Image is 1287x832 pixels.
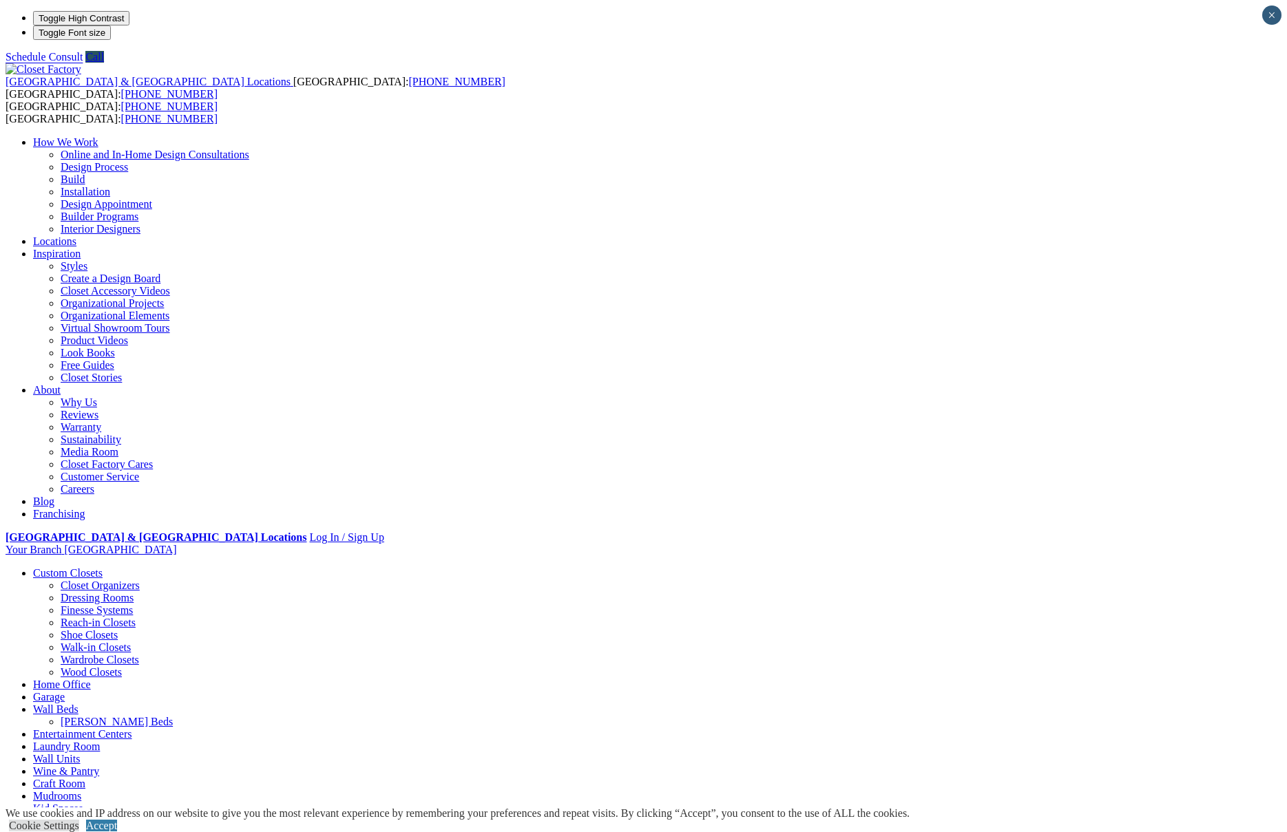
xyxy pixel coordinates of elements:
[6,76,293,87] a: [GEOGRAPHIC_DATA] & [GEOGRAPHIC_DATA] Locations
[33,248,81,259] a: Inspiration
[61,421,101,433] a: Warranty
[61,617,136,628] a: Reach-in Closets
[6,544,61,555] span: Your Branch
[33,495,54,507] a: Blog
[33,25,111,40] button: Toggle Font size
[33,679,91,690] a: Home Office
[64,544,176,555] span: [GEOGRAPHIC_DATA]
[61,198,152,210] a: Design Appointment
[61,260,87,272] a: Styles
[61,446,118,458] a: Media Room
[86,820,117,831] a: Accept
[33,802,83,814] a: Kid Spaces
[121,88,218,100] a: [PHONE_NUMBER]
[61,629,118,641] a: Shoe Closets
[33,235,76,247] a: Locations
[6,544,177,555] a: Your Branch [GEOGRAPHIC_DATA]
[61,347,115,359] a: Look Books
[61,458,153,470] a: Closet Factory Cares
[61,434,121,445] a: Sustainability
[33,508,85,520] a: Franchising
[61,223,140,235] a: Interior Designers
[61,285,170,297] a: Closet Accessory Videos
[61,604,133,616] a: Finesse Systems
[61,149,249,160] a: Online and In-Home Design Consultations
[61,579,140,591] a: Closet Organizers
[6,100,218,125] span: [GEOGRAPHIC_DATA]: [GEOGRAPHIC_DATA]:
[408,76,505,87] a: [PHONE_NUMBER]
[61,483,94,495] a: Careers
[309,531,384,543] a: Log In / Sign Up
[61,396,97,408] a: Why Us
[33,567,103,579] a: Custom Closets
[61,409,98,420] a: Reviews
[33,790,81,802] a: Mudrooms
[33,778,85,789] a: Craft Room
[85,51,104,63] a: Call
[61,471,139,482] a: Customer Service
[6,76,291,87] span: [GEOGRAPHIC_DATA] & [GEOGRAPHIC_DATA] Locations
[6,807,910,820] div: We use cookies and IP address on our website to give you the most relevant experience by remember...
[61,273,160,284] a: Create a Design Board
[61,310,169,321] a: Organizational Elements
[61,592,134,604] a: Dressing Rooms
[61,372,122,383] a: Closet Stories
[33,765,99,777] a: Wine & Pantry
[61,297,164,309] a: Organizational Projects
[61,716,173,727] a: [PERSON_NAME] Beds
[33,728,132,740] a: Entertainment Centers
[61,641,131,653] a: Walk-in Closets
[39,28,105,38] span: Toggle Font size
[6,76,505,100] span: [GEOGRAPHIC_DATA]: [GEOGRAPHIC_DATA]:
[121,100,218,112] a: [PHONE_NUMBER]
[61,173,85,185] a: Build
[121,113,218,125] a: [PHONE_NUMBER]
[61,654,139,665] a: Wardrobe Closets
[61,322,170,334] a: Virtual Showroom Tours
[61,186,110,198] a: Installation
[61,334,128,346] a: Product Videos
[33,384,61,396] a: About
[33,136,98,148] a: How We Work
[6,51,83,63] a: Schedule Consult
[39,13,124,23] span: Toggle High Contrast
[61,161,128,173] a: Design Process
[33,753,80,765] a: Wall Units
[33,740,100,752] a: Laundry Room
[1262,6,1281,25] button: Close
[61,666,122,678] a: Wood Closets
[61,211,138,222] a: Builder Programs
[33,691,65,703] a: Garage
[61,359,114,371] a: Free Guides
[33,703,79,715] a: Wall Beds
[33,11,129,25] button: Toggle High Contrast
[6,63,81,76] img: Closet Factory
[6,531,306,543] a: [GEOGRAPHIC_DATA] & [GEOGRAPHIC_DATA] Locations
[9,820,79,831] a: Cookie Settings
